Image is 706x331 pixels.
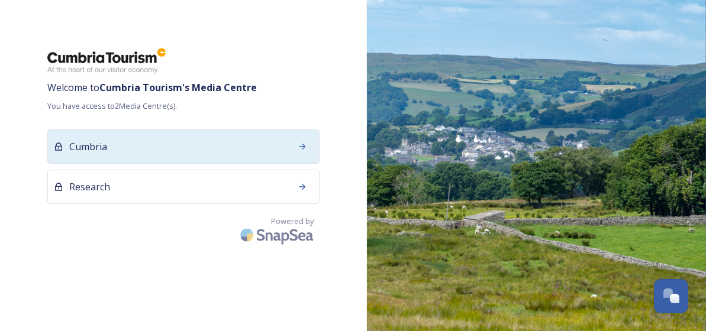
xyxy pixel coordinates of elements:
[654,279,688,313] button: Open Chat
[237,221,320,249] img: SnapSea Logo
[47,47,166,74] img: ct_logo.png
[47,170,320,210] a: Research
[69,180,110,194] span: Research
[99,81,257,94] strong: Cumbria Tourism 's Media Centre
[271,216,314,227] span: Powered by
[47,129,320,170] a: Cumbria
[47,100,320,112] span: You have access to 2 Media Centre(s).
[47,80,320,95] span: Welcome to
[69,139,107,154] span: Cumbria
